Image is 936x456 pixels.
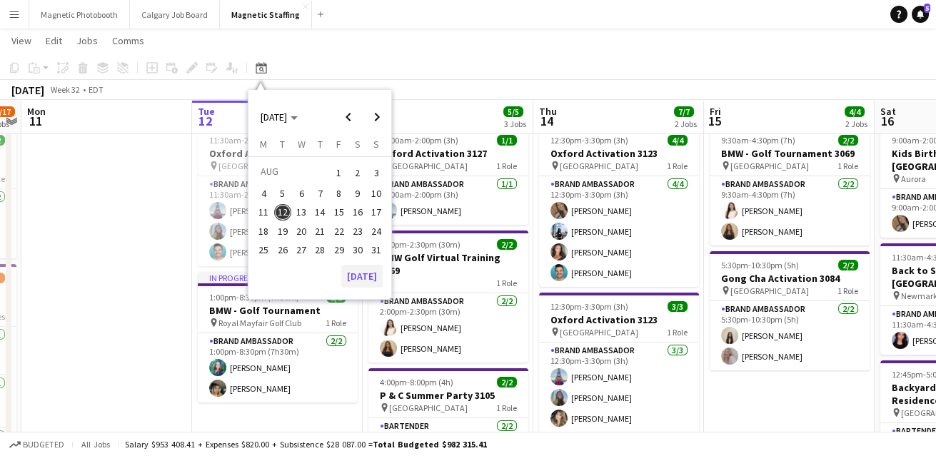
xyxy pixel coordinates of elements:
[710,147,870,160] h3: BMW - Golf Tournament 3069
[837,161,858,171] span: 1 Role
[198,105,215,118] span: Tue
[349,163,366,183] span: 2
[79,439,113,450] span: All jobs
[23,440,64,450] span: Budgeted
[349,241,366,258] span: 30
[368,241,385,258] span: 31
[25,113,46,129] span: 11
[209,135,288,146] span: 11:30am-2:30pm (3h)
[273,203,292,221] button: 12-08-2025
[367,240,386,259] button: 31-08-2025
[47,84,83,95] span: Week 32
[668,135,688,146] span: 4/4
[331,223,348,240] span: 22
[311,185,328,202] span: 7
[880,105,896,118] span: Sat
[274,241,291,258] span: 26
[254,162,329,184] td: AUG
[198,272,358,402] app-job-card: In progress1:00pm-8:30pm (7h30m)2/2BMW - Golf Tournament Royal Mayfair Golf Club1 RoleBrand Ambas...
[537,113,557,129] span: 14
[675,118,697,129] div: 2 Jobs
[878,113,896,129] span: 16
[667,161,688,171] span: 1 Role
[89,84,104,95] div: EDT
[334,103,363,131] button: Previous month
[218,318,301,328] span: Royal Mayfair Golf Club
[311,223,328,240] span: 21
[329,240,348,259] button: 29-08-2025
[311,222,329,240] button: 21-08-2025
[198,147,358,160] h3: Oxford Activation 3128
[710,251,870,370] div: 5:30pm-10:30pm (5h)2/2Gong Cha Activation 3084 [GEOGRAPHIC_DATA]1 RoleBrand Ambassador2/25:30pm-1...
[331,241,348,258] span: 29
[838,135,858,146] span: 2/2
[336,138,341,151] span: F
[389,402,468,413] span: [GEOGRAPHIC_DATA]
[311,204,328,221] span: 14
[496,402,517,413] span: 1 Role
[504,118,526,129] div: 3 Jobs
[539,293,699,432] div: 12:30pm-3:30pm (3h)3/3Oxford Activation 3123 [GEOGRAPHIC_DATA]1 RoleBrand Ambassador3/312:30pm-3:...
[838,260,858,270] span: 2/2
[355,138,361,151] span: S
[326,318,346,328] span: 1 Role
[274,204,291,221] span: 12
[293,185,310,202] span: 6
[329,203,348,221] button: 15-08-2025
[924,4,930,13] span: 5
[497,377,517,387] span: 2/2
[260,138,267,151] span: M
[341,265,383,288] button: [DATE]
[292,240,311,259] button: 27-08-2025
[220,1,312,29] button: Magnetic Staffing
[389,161,468,171] span: [GEOGRAPHIC_DATA]
[721,260,799,270] span: 5:30pm-10:30pm (5h)
[331,185,348,202] span: 8
[198,333,358,402] app-card-role: Brand Ambassador2/21:00pm-8:30pm (7h30m)[PERSON_NAME][PERSON_NAME]
[380,239,461,250] span: 2:00pm-2:30pm (30m)
[668,301,688,312] span: 3/3
[539,313,699,326] h3: Oxford Activation 3123
[368,126,528,225] app-job-card: 11:00am-2:00pm (3h)1/1Oxford Activation 3127 [GEOGRAPHIC_DATA]1 RoleBrand Ambassador1/111:00am-2:...
[311,203,329,221] button: 14-08-2025
[331,204,348,221] span: 15
[368,147,528,160] h3: Oxford Activation 3127
[348,184,367,203] button: 09-08-2025
[368,185,385,202] span: 10
[6,31,37,50] a: View
[674,106,694,117] span: 7/7
[292,184,311,203] button: 06-08-2025
[311,241,328,258] span: 28
[710,176,870,245] app-card-role: Brand Ambassador2/29:30am-4:30pm (7h)[PERSON_NAME][PERSON_NAME]
[368,251,528,277] h3: BMW Golf Virtual Training 3069
[710,105,721,118] span: Fri
[912,6,929,23] a: 5
[539,126,699,287] app-job-card: 12:30pm-3:30pm (3h)4/4Oxford Activation 3123 [GEOGRAPHIC_DATA]1 RoleBrand Ambassador4/412:30pm-3:...
[27,105,46,118] span: Mon
[348,240,367,259] button: 30-08-2025
[708,113,721,129] span: 15
[710,126,870,245] div: 9:30am-4:30pm (7h)2/2BMW - Golf Tournament 3069 [GEOGRAPHIC_DATA]1 RoleBrand Ambassador2/29:30am-...
[273,184,292,203] button: 05-08-2025
[550,135,628,146] span: 12:30pm-3:30pm (3h)
[730,161,809,171] span: [GEOGRAPHIC_DATA]
[845,118,867,129] div: 2 Jobs
[710,301,870,370] app-card-role: Brand Ambassador2/25:30pm-10:30pm (5h)[PERSON_NAME][PERSON_NAME]
[292,203,311,221] button: 13-08-2025
[367,203,386,221] button: 17-08-2025
[349,185,366,202] span: 9
[76,34,98,47] span: Jobs
[349,223,366,240] span: 23
[539,147,699,160] h3: Oxford Activation 3123
[293,241,310,258] span: 27
[130,1,220,29] button: Calgary Job Board
[298,138,306,151] span: W
[293,204,310,221] span: 13
[329,184,348,203] button: 08-08-2025
[373,138,379,151] span: S
[363,103,391,131] button: Next month
[367,222,386,240] button: 24-08-2025
[274,185,291,202] span: 5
